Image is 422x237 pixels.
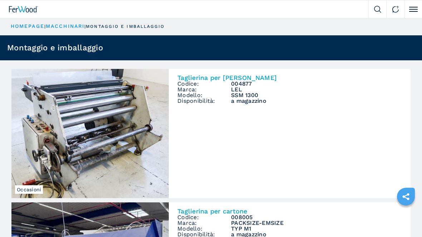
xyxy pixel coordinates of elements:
h3: LEL [231,87,402,92]
span: | [44,24,46,29]
p: montaggio e imballaggio [86,24,165,30]
a: macchinari [46,23,84,29]
span: | [84,24,86,29]
img: Taglierina per Bobine LEL SSM 1300 [11,69,169,198]
h2: Taglierina per cartone [177,208,402,215]
img: Contact us [392,6,399,13]
h3: SSM 1300 [231,92,402,98]
span: Occasioni [15,185,43,194]
span: Codice: [177,81,231,87]
iframe: Chat [392,205,417,232]
h3: TYP M1 [231,226,402,232]
span: Modello: [177,226,231,232]
h3: 004877 [231,81,402,87]
h1: Montaggio e imballaggio [7,44,103,52]
h3: PACKSIZE-EMSIZE [231,220,402,226]
span: Modello: [177,92,231,98]
span: a magazzino [231,98,402,104]
a: sharethis [397,188,415,206]
a: HOMEPAGE [11,23,44,29]
span: Disponibilità: [177,98,231,104]
a: Taglierina per Bobine LEL SSM 1300OccasioniTaglierina per [PERSON_NAME]Codice:004877Marca:LELMode... [11,69,411,198]
span: Marca: [177,220,231,226]
img: Search [374,6,381,13]
span: Codice: [177,215,231,220]
h2: Taglierina per [PERSON_NAME] [177,75,402,81]
img: Ferwood [9,6,38,12]
span: Marca: [177,87,231,92]
h3: 008005 [231,215,402,220]
button: Click to toggle menu [404,0,422,18]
